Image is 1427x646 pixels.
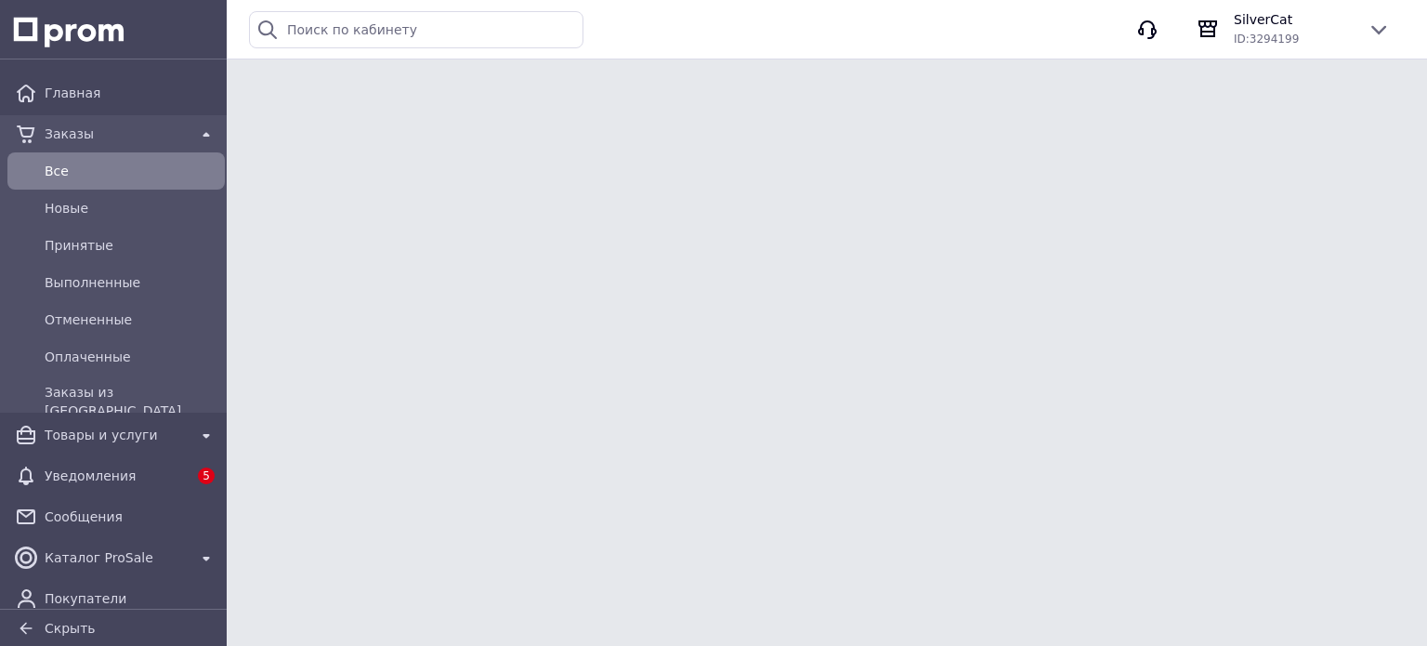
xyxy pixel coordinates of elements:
[45,125,188,143] span: Заказы
[45,273,217,292] span: Выполненные
[45,621,96,636] span: Скрыть
[45,426,188,444] span: Товары и услуги
[45,236,217,255] span: Принятые
[45,467,188,485] span: Уведомления
[45,84,217,102] span: Главная
[45,310,217,329] span: Отмененные
[45,348,217,366] span: Оплаченные
[1234,33,1299,46] span: ID: 3294199
[45,383,217,420] span: Заказы из [GEOGRAPHIC_DATA]
[198,468,215,484] span: 5
[45,162,217,180] span: Все
[45,199,217,218] span: Новые
[45,589,217,608] span: Покупатели
[45,548,188,567] span: Каталог ProSale
[45,508,217,526] span: Сообщения
[1234,10,1353,29] span: SilverCat
[249,11,583,48] input: Поиск по кабинету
